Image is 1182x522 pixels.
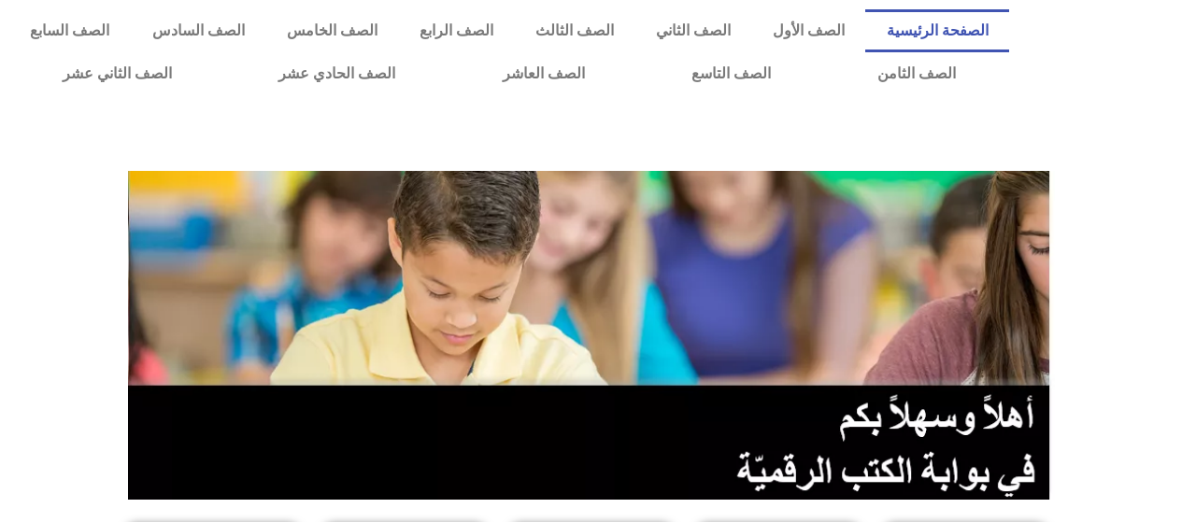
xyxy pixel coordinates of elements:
a: الصف الثاني [634,9,751,52]
a: الصف الثاني عشر [9,52,225,95]
a: الصف السابع [9,9,131,52]
a: الصف الحادي عشر [225,52,449,95]
a: الصف التاسع [638,52,824,95]
a: الصفحة الرئيسية [865,9,1009,52]
a: الصف الثامن [824,52,1009,95]
a: الصف السادس [131,9,265,52]
a: الصف العاشر [449,52,638,95]
a: الصف الثالث [514,9,634,52]
a: الصف الرابع [398,9,514,52]
a: الصف الأول [751,9,865,52]
a: الصف الخامس [265,9,398,52]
